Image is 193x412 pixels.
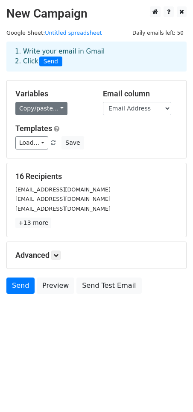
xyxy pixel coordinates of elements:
[15,218,51,228] a: +13 more
[6,6,187,21] h2: New Campaign
[15,102,67,115] a: Copy/paste...
[61,136,84,149] button: Save
[15,206,111,212] small: [EMAIL_ADDRESS][DOMAIN_NAME]
[15,136,48,149] a: Load...
[129,30,187,36] a: Daily emails left: 50
[45,30,102,36] a: Untitled spreadsheet
[6,30,102,36] small: Google Sheet:
[15,172,178,181] h5: 16 Recipients
[9,47,184,66] div: 1. Write your email in Gmail 2. Click
[15,186,111,193] small: [EMAIL_ADDRESS][DOMAIN_NAME]
[15,196,111,202] small: [EMAIL_ADDRESS][DOMAIN_NAME]
[6,278,35,294] a: Send
[150,371,193,412] iframe: Chat Widget
[15,251,178,260] h5: Advanced
[103,89,178,99] h5: Email column
[15,124,52,133] a: Templates
[37,278,74,294] a: Preview
[129,28,187,38] span: Daily emails left: 50
[39,57,62,67] span: Send
[15,89,90,99] h5: Variables
[76,278,141,294] a: Send Test Email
